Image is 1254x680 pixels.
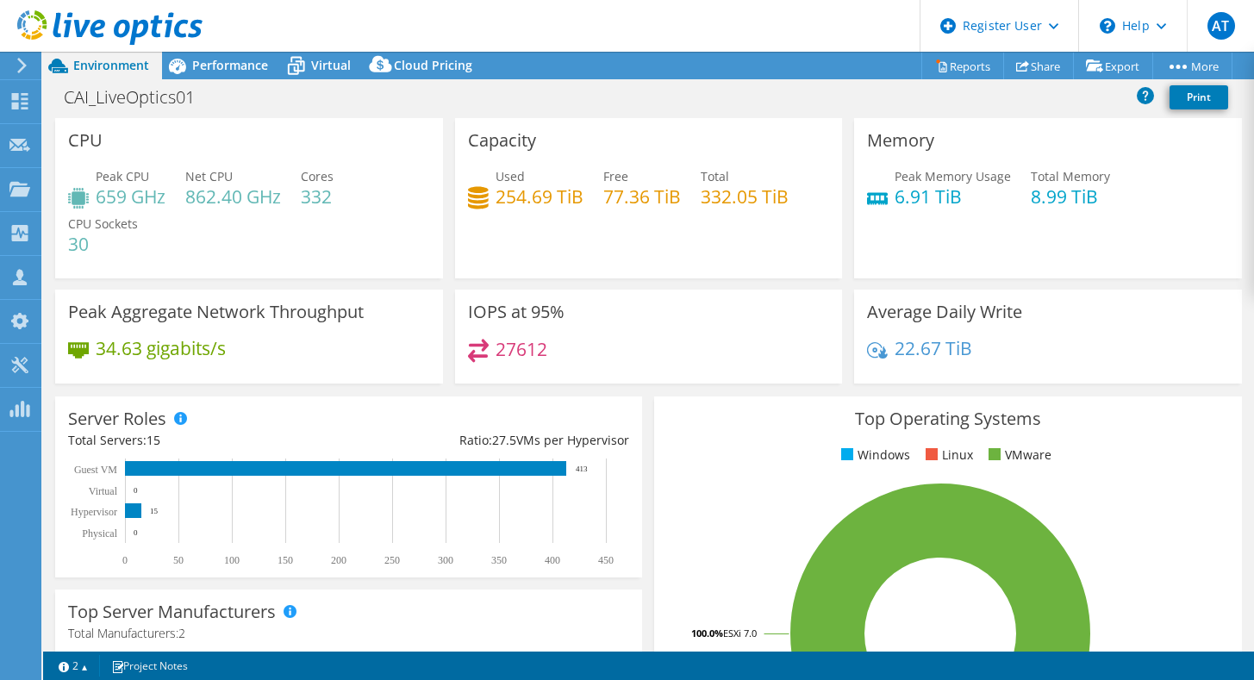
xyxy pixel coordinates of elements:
svg: \n [1100,18,1115,34]
div: Total Servers: [68,431,349,450]
h4: 8.99 TiB [1031,187,1110,206]
a: Print [1170,85,1228,109]
span: Performance [192,57,268,73]
a: Export [1073,53,1153,79]
a: 2 [47,655,100,677]
span: Environment [73,57,149,73]
text: 0 [134,486,138,495]
li: VMware [984,446,1051,465]
h3: Average Daily Write [867,303,1022,321]
h4: 27612 [496,340,547,359]
h4: 862.40 GHz [185,187,281,206]
span: Net CPU [185,168,233,184]
text: 250 [384,554,400,566]
h4: 30 [68,234,138,253]
h4: 254.69 TiB [496,187,583,206]
h4: 34.63 gigabits/s [96,339,226,358]
span: 15 [147,432,160,448]
h3: Capacity [468,131,536,150]
h4: 22.67 TiB [895,339,972,358]
span: Total [701,168,729,184]
text: Virtual [89,485,118,497]
text: 400 [545,554,560,566]
h4: Total Manufacturers: [68,624,629,643]
h4: 77.36 TiB [603,187,681,206]
text: 413 [576,465,588,473]
h3: Top Operating Systems [667,409,1228,428]
span: Virtual [311,57,351,73]
span: AT [1207,12,1235,40]
text: 350 [491,554,507,566]
text: 450 [598,554,614,566]
h3: Memory [867,131,934,150]
h4: 332.05 TiB [701,187,789,206]
h4: 659 GHz [96,187,165,206]
li: Linux [921,446,973,465]
span: Total Memory [1031,168,1110,184]
h3: IOPS at 95% [468,303,565,321]
text: 50 [173,554,184,566]
a: More [1152,53,1232,79]
span: 2 [178,625,185,641]
span: Free [603,168,628,184]
span: Cores [301,168,334,184]
span: Used [496,168,525,184]
text: 150 [278,554,293,566]
a: Reports [921,53,1004,79]
div: Ratio: VMs per Hypervisor [349,431,630,450]
span: Peak Memory Usage [895,168,1011,184]
text: 100 [224,554,240,566]
text: 0 [134,528,138,537]
a: Project Notes [99,655,200,677]
li: Windows [837,446,910,465]
span: CPU Sockets [68,215,138,232]
h4: 6.91 TiB [895,187,1011,206]
tspan: 100.0% [691,627,723,639]
h4: 332 [301,187,334,206]
text: 300 [438,554,453,566]
h1: CAI_LiveOptics01 [56,88,221,107]
text: Physical [82,527,117,540]
a: Share [1003,53,1074,79]
text: Guest VM [74,464,117,476]
span: 27.5 [492,432,516,448]
h3: CPU [68,131,103,150]
text: Hypervisor [71,506,117,518]
span: Peak CPU [96,168,149,184]
text: 15 [150,507,159,515]
h3: Top Server Manufacturers [68,602,276,621]
text: 0 [122,554,128,566]
span: Cloud Pricing [394,57,472,73]
h3: Server Roles [68,409,166,428]
h3: Peak Aggregate Network Throughput [68,303,364,321]
tspan: ESXi 7.0 [723,627,757,639]
text: 200 [331,554,346,566]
